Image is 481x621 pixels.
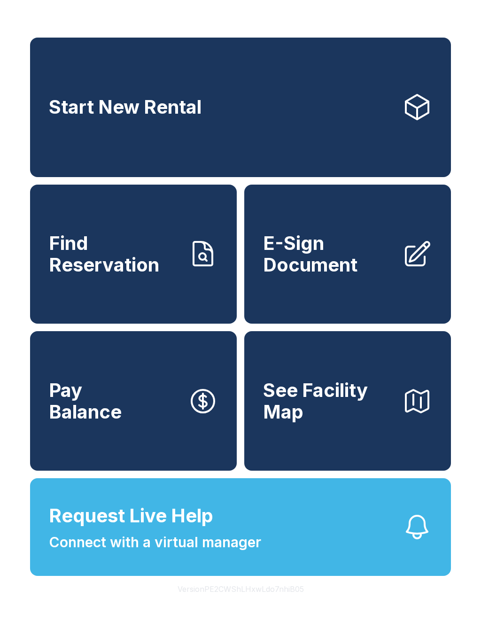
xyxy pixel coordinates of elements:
[49,233,180,275] span: Find Reservation
[263,380,395,422] span: See Facility Map
[30,331,237,471] a: PayBalance
[30,185,237,324] a: Find Reservation
[49,380,122,422] span: Pay Balance
[49,96,202,118] span: Start New Rental
[49,532,261,553] span: Connect with a virtual manager
[30,38,451,177] a: Start New Rental
[30,478,451,576] button: Request Live HelpConnect with a virtual manager
[49,502,213,530] span: Request Live Help
[244,185,451,324] a: E-Sign Document
[170,576,311,602] button: VersionPE2CWShLHxwLdo7nhiB05
[244,331,451,471] button: See Facility Map
[263,233,395,275] span: E-Sign Document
